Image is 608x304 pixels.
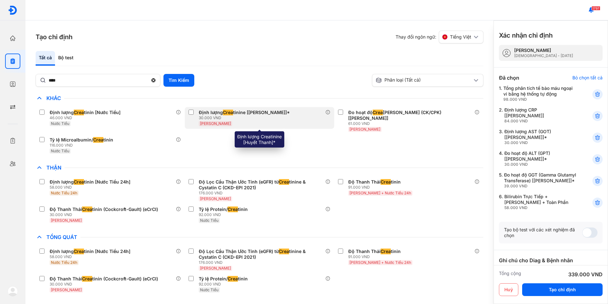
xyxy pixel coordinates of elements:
span: Nước Tiểu [200,287,218,292]
div: 5. [499,172,577,189]
div: Độ Lọc Cầu Thận Ước Tính (eGFR) từ tinine & Cystatin C (CKD-EPI 2021) [199,249,322,260]
div: Đã chọn [499,74,519,82]
span: Khác [43,95,64,101]
img: logo [8,5,17,15]
div: 4. [499,150,577,167]
div: Tỷ lệ Microalbumin/ tinin [50,137,113,143]
span: Nước Tiểu 24h [51,191,77,195]
span: Crea [228,206,238,212]
div: 339.000 VND [568,271,603,278]
span: [PERSON_NAME] [200,266,231,271]
div: Độ Thanh Thải tinin (Cockcroft-Gault) (eCrCl) [50,276,158,282]
div: Tạo bộ test với các xét nghiệm đã chọn [504,227,582,238]
div: Bilirubin Trực Tiếp + [PERSON_NAME] + Toàn Phần [504,194,577,210]
div: Ghi chú cho Diag & Bệnh nhân [499,257,603,264]
div: 39.000 VND [504,184,577,189]
span: Crea [82,276,92,282]
div: 58.000 VND [50,254,133,259]
div: Tỷ lệ Protein/ tinin [199,206,248,212]
div: Định lượng AST (GOT) [[PERSON_NAME]]* [504,129,577,145]
span: Crea [74,179,84,185]
span: [PERSON_NAME] + Nước Tiểu 24h [349,260,411,265]
span: Nước Tiểu 24h [51,260,77,265]
div: 91.000 VND [348,254,414,259]
div: Độ Thanh Thải tinin (Cockcroft-Gault) (eCrCl) [50,206,158,212]
div: Tổng phân tích tế bào máu ngoại vi bằng hệ thống tự động [503,85,577,102]
span: Nước Tiểu [200,218,218,223]
span: [PERSON_NAME] [51,218,82,223]
div: Định lượng CRP [[PERSON_NAME]] [504,107,577,124]
div: Bộ test [55,51,77,66]
span: Crea [381,179,391,185]
div: Định lượng tinin [Nước Tiểu 24h] [50,179,130,185]
span: [PERSON_NAME] + Nước Tiểu 24h [349,191,411,195]
div: 30.000 VND [199,115,292,120]
div: Đo hoạt độ GGT (Gamma Glutamyl Transferase) [[PERSON_NAME]]* [504,172,577,189]
img: logo [8,286,18,296]
h3: Xác nhận chỉ định [499,31,553,40]
button: Tìm Kiếm [163,74,194,87]
div: 6. [499,194,577,210]
div: 2. [499,107,577,124]
span: Crea [74,249,84,254]
div: 61.000 VND [348,121,474,126]
div: Bỏ chọn tất cả [572,75,603,81]
div: Tỷ lệ Protein/ tinin [199,276,248,282]
span: 1797 [591,6,600,11]
div: Độ Lọc Cầu Thận Ước Tính (eGFR) từ tinine & Cystatin C (CKD-EPI 2021) [199,179,322,191]
div: 116.000 VND [50,143,116,148]
div: 92.000 VND [199,282,250,287]
div: Định lượng tinine [[PERSON_NAME]]* [199,110,290,115]
div: 176.000 VND [199,191,325,196]
span: Tổng Quát [43,234,80,240]
div: 58.000 VND [50,185,133,190]
div: Định lượng tinin [Nước Tiểu 24h] [50,249,130,254]
span: Thận [43,164,65,171]
div: 91.000 VND [348,185,414,190]
span: Crea [373,110,383,115]
div: 1. [499,85,577,102]
div: 46.000 VND [50,115,123,120]
span: Nước Tiểu [51,148,69,153]
span: Crea [279,249,289,254]
div: Định lượng tinin [Nước Tiểu] [50,110,121,115]
div: Phân loại (Tất cả) [376,77,472,83]
span: [PERSON_NAME] [200,121,231,126]
span: Tiếng Việt [450,34,471,40]
div: Độ Thanh Thải tinin [348,249,401,254]
span: [PERSON_NAME] [349,127,380,132]
div: Độ Thanh Thải tinin [348,179,401,185]
div: Thay đổi ngôn ngữ: [396,31,483,43]
span: Nước Tiểu [51,121,69,126]
span: [PERSON_NAME] [51,287,82,292]
div: Đo hoạt độ ALT (GPT) [[PERSON_NAME]]* [504,150,577,167]
span: Crea [74,110,84,115]
span: [PERSON_NAME] [200,196,231,201]
span: Crea [82,206,92,212]
div: 30.000 VND [504,140,577,145]
h3: Tạo chỉ định [36,33,73,41]
div: 3. [499,129,577,145]
span: Crea [279,179,289,185]
div: [DEMOGRAPHIC_DATA] - [DATE] [514,53,573,58]
span: Crea [381,249,391,254]
span: Crea [93,137,103,143]
div: 176.000 VND [199,260,325,265]
div: [PERSON_NAME] [514,47,573,53]
button: Tạo chỉ định [522,283,603,296]
button: Huỷ [499,283,518,296]
div: Đo hoạt độ [PERSON_NAME] (CK/CPK) [[PERSON_NAME]] [348,110,472,121]
div: 84.000 VND [504,119,577,124]
span: Crea [223,110,233,115]
div: 30.000 VND [504,162,577,167]
div: 58.000 VND [504,205,577,210]
span: Crea [228,276,238,282]
div: Tổng cộng [499,271,521,278]
div: 98.000 VND [503,97,577,102]
div: Tất cả [36,51,55,66]
div: 30.000 VND [50,212,161,217]
div: 92.000 VND [199,212,250,217]
div: 30.000 VND [50,282,161,287]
